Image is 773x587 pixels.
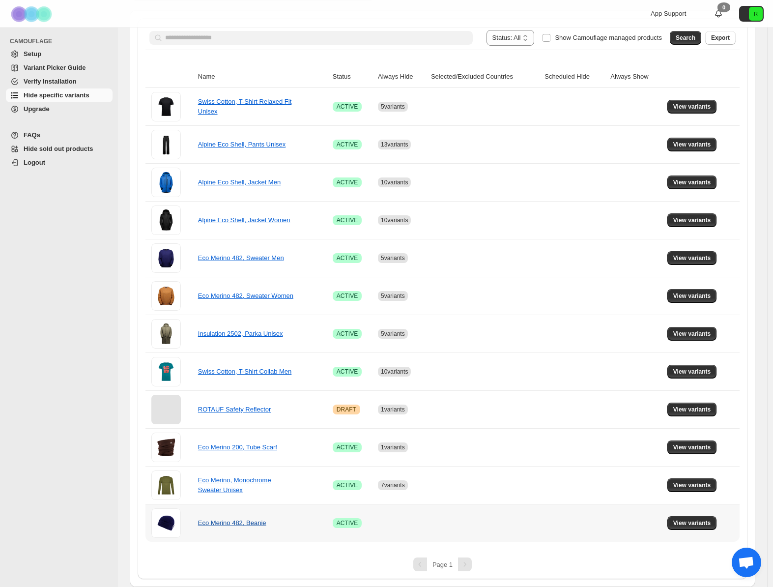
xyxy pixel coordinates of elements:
a: Eco Merino, Monochrome Sweater Unisex [198,476,271,494]
button: View variants [667,251,717,265]
a: Alpine Eco Shell, Pants Unisex [198,141,286,148]
button: View variants [667,213,717,227]
button: View variants [667,403,717,416]
button: View variants [667,516,717,530]
img: Eco Merino, Monochrome Sweater Unisex [151,470,181,500]
div: 0 [717,2,730,12]
span: ACTIVE [337,216,358,224]
span: Variant Picker Guide [24,64,86,71]
img: Camouflage [8,0,57,28]
button: View variants [667,138,717,151]
img: Alpine Eco Shell, Jacket Men [151,168,181,197]
img: Alpine Eco Shell, Jacket Women [151,205,181,235]
button: Search [670,31,701,45]
span: CAMOUFLAGE [10,37,113,45]
a: Hide sold out products [6,142,113,156]
a: Variant Picker Guide [6,61,113,75]
img: Eco Merino 482, Sweater Women [151,281,181,311]
text: R [754,11,758,17]
a: Setup [6,47,113,61]
span: 5 variants [381,293,405,299]
button: Export [705,31,736,45]
a: FAQs [6,128,113,142]
span: App Support [651,10,686,17]
img: Swiss Cotton, T-Shirt Relaxed Fit Unisex [151,92,181,121]
img: Eco Merino 200, Tube Scarf [151,433,181,462]
span: Hide specific variants [24,91,89,99]
span: Search [676,34,695,42]
span: View variants [673,519,711,527]
img: Eco Merino 482, Beanie [151,508,181,538]
button: View variants [667,176,717,189]
a: Hide specific variants [6,88,113,102]
button: Avatar with initials R [739,6,764,22]
span: View variants [673,443,711,451]
span: View variants [673,330,711,338]
span: ACTIVE [337,292,358,300]
span: 13 variants [381,141,408,148]
span: View variants [673,103,711,111]
span: 5 variants [381,255,405,262]
span: ACTIVE [337,254,358,262]
span: ACTIVE [337,178,358,186]
span: View variants [673,216,711,224]
span: Verify Installation [24,78,77,85]
span: 5 variants [381,103,405,110]
img: Swiss Cotton, T-Shirt Collab Men [151,357,181,386]
a: Eco Merino 482, Sweater Women [198,292,293,299]
th: Scheduled Hide [542,66,607,88]
th: Always Hide [375,66,428,88]
span: ACTIVE [337,519,358,527]
span: View variants [673,481,711,489]
a: Upgrade [6,102,113,116]
th: Status [330,66,375,88]
span: Show Camouflage managed products [555,34,662,41]
a: Alpine Eco Shell, Jacket Women [198,216,290,224]
span: ACTIVE [337,103,358,111]
span: Upgrade [24,105,50,113]
div: Chat öffnen [732,548,761,577]
span: Setup [24,50,41,58]
span: ACTIVE [337,330,358,338]
img: Eco Merino 482, Sweater Men [151,243,181,273]
span: Hide sold out products [24,145,93,152]
button: View variants [667,478,717,492]
a: Alpine Eco Shell, Jacket Men [198,178,281,186]
button: View variants [667,100,717,114]
span: Logout [24,159,45,166]
a: Verify Installation [6,75,113,88]
a: Insulation 2502, Parka Unisex [198,330,283,337]
th: Always Show [607,66,664,88]
a: Swiss Cotton, T-Shirt Relaxed Fit Unisex [198,98,292,115]
span: View variants [673,368,711,376]
span: View variants [673,406,711,413]
span: FAQs [24,131,40,139]
a: Eco Merino 482, Beanie [198,519,266,527]
button: View variants [667,365,717,379]
span: 1 variants [381,406,405,413]
span: 7 variants [381,482,405,489]
span: View variants [673,141,711,148]
a: 0 [714,9,723,19]
span: 1 variants [381,444,405,451]
a: Eco Merino 482, Sweater Men [198,254,284,262]
button: View variants [667,289,717,303]
th: Name [195,66,330,88]
th: Selected/Excluded Countries [428,66,542,88]
img: Insulation 2502, Parka Unisex [151,319,181,349]
button: View variants [667,440,717,454]
button: View variants [667,327,717,341]
span: View variants [673,292,711,300]
span: ACTIVE [337,368,358,376]
a: Eco Merino 200, Tube Scarf [198,443,277,451]
span: Export [711,34,730,42]
span: DRAFT [337,406,356,413]
a: ROTAUF Safety Reflector [198,406,271,413]
span: 5 variants [381,330,405,337]
nav: Pagination [145,558,740,571]
span: View variants [673,178,711,186]
span: Avatar with initials R [749,7,763,21]
span: ACTIVE [337,443,358,451]
img: Alpine Eco Shell, Pants Unisex [151,130,181,159]
span: 10 variants [381,217,408,224]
